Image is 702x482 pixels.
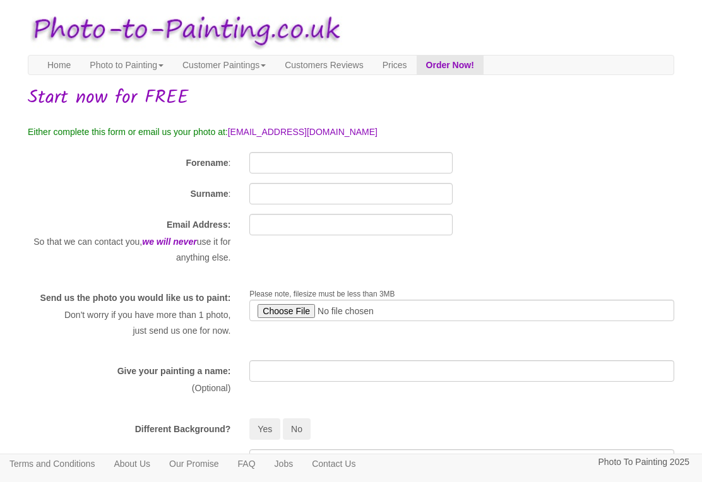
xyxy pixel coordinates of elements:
[275,56,372,74] a: Customers Reviews
[191,187,229,200] label: Surname
[117,365,231,377] label: Give your painting a name:
[142,237,196,247] em: we will never
[104,454,160,473] a: About Us
[249,418,280,440] button: Yes
[229,454,265,473] a: FAQ
[373,56,417,74] a: Prices
[167,218,230,231] label: Email Address:
[186,156,229,169] label: Forename
[283,418,311,440] button: No
[18,183,240,203] div: :
[265,454,303,473] a: Jobs
[135,423,231,435] label: Different Background?
[249,290,395,298] span: Please note, filesize must be less than 3MB
[173,56,275,74] a: Customer Paintings
[28,234,230,265] p: So that we can contact you, use it for anything else.
[28,380,230,396] p: (Optional)
[28,88,674,109] h1: Start now for FREE
[28,307,230,338] p: Don't worry if you have more than 1 photo, just send us one for now.
[228,127,378,137] a: [EMAIL_ADDRESS][DOMAIN_NAME]
[28,127,228,137] span: Either complete this form or email us your photo at:
[598,454,689,470] p: Photo To Painting 2025
[302,454,365,473] a: Contact Us
[417,56,484,74] a: Order Now!
[38,56,80,74] a: Home
[18,152,240,172] div: :
[40,291,231,304] label: Send us the photo you would like us to paint:
[160,454,229,473] a: Our Promise
[21,6,345,55] img: Photo to Painting
[80,56,173,74] a: Photo to Painting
